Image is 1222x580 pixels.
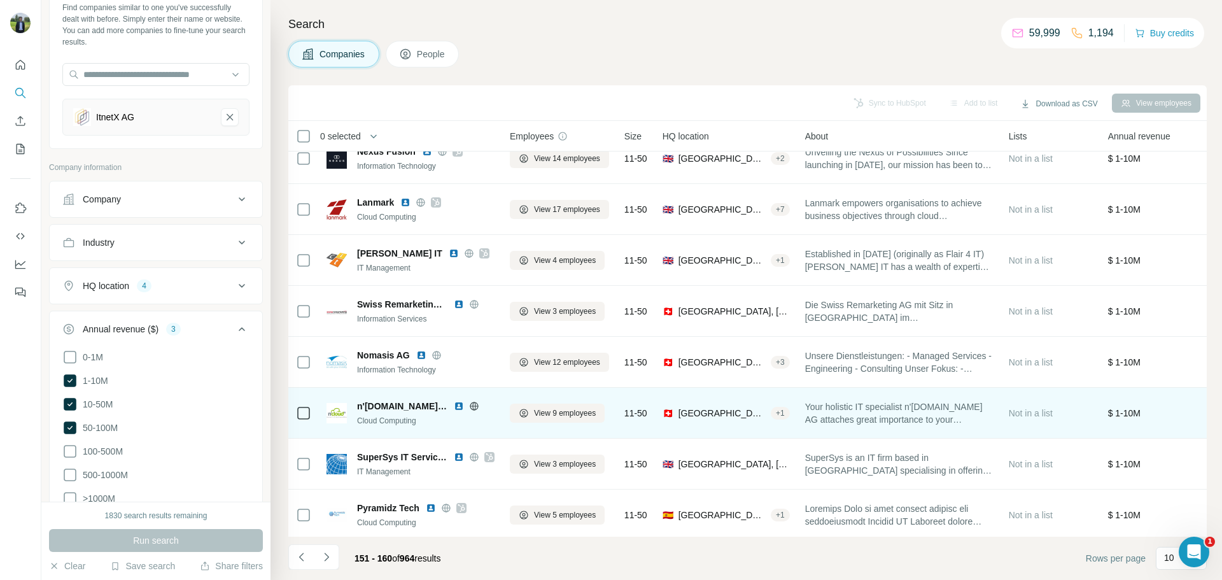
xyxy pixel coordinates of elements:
span: Nomasis AG [357,349,410,362]
button: Save search [110,560,175,572]
span: View 17 employees [534,204,600,215]
iframe: Intercom live chat [1179,537,1209,567]
p: Company information [49,162,263,173]
span: Established in [DATE] (originally as Flair 4 IT) [PERSON_NAME] IT has a wealth of expertise in de... [805,248,994,273]
div: 1830 search results remaining [105,510,207,521]
div: Information Technology [357,364,495,376]
span: Rows per page [1086,552,1146,565]
span: $ 1-10M [1108,510,1141,520]
div: HQ location [83,279,129,292]
span: 🇪🇸 [663,509,673,521]
img: Logo of SuperSys IT Services [327,454,347,474]
div: ItnetX AG [96,111,134,124]
span: Unsere Dienstleistungen: - Managed Services - Engineering - Consulting Unser Fokus: - Android - A... [805,350,994,375]
span: [GEOGRAPHIC_DATA], [GEOGRAPHIC_DATA] [678,305,790,318]
img: LinkedIn logo [400,197,411,208]
div: Information Technology [357,160,495,172]
span: Lanmark empowers organisations to achieve business objectives through cloud transformation, workp... [805,197,994,222]
button: View 4 employees [510,251,605,270]
button: Enrich CSV [10,110,31,132]
button: Download as CSV [1011,94,1106,113]
span: Not in a list [1009,459,1053,469]
div: + 1 [771,407,790,419]
span: results [355,553,440,563]
span: About [805,130,829,143]
span: [GEOGRAPHIC_DATA], [GEOGRAPHIC_DATA], [GEOGRAPHIC_DATA] [678,254,766,267]
button: View 5 employees [510,506,605,525]
div: IT Management [357,262,495,274]
button: Feedback [10,281,31,304]
div: IT Management [357,466,495,477]
span: Annual revenue [1108,130,1170,143]
span: 151 - 160 [355,553,392,563]
span: 11-50 [624,203,647,216]
div: 4 [137,280,151,292]
span: of [392,553,400,563]
span: Companies [320,48,366,60]
span: Lists [1009,130,1027,143]
span: $ 1-10M [1108,153,1141,164]
span: Your holistic IT specialist n'[DOMAIN_NAME] AG attaches great importance to your satisfaction. It... [805,400,994,426]
button: Industry [50,227,262,258]
span: View 14 employees [534,153,600,164]
span: 50-100M [78,421,118,434]
button: HQ location4 [50,271,262,301]
button: Navigate to previous page [288,544,314,570]
span: Unveiling the Nexus of Possibilities Since launching in [DATE], our mission has been to inspire t... [805,146,994,171]
img: LinkedIn logo [449,248,459,258]
span: $ 1-10M [1108,357,1141,367]
div: Industry [83,236,115,249]
span: Swiss Remarketing AG [357,298,447,311]
img: LinkedIn logo [416,350,426,360]
span: 11-50 [624,407,647,420]
span: HQ location [663,130,709,143]
img: Logo of Pyramidz Tech [327,505,347,525]
span: 🇬🇧 [663,254,673,267]
span: [PERSON_NAME] IT [357,247,442,260]
button: Search [10,81,31,104]
button: Navigate to next page [314,544,339,570]
span: 11-50 [624,152,647,165]
span: 0 selected [320,130,361,143]
img: LinkedIn logo [454,452,464,462]
span: SuperSys IT Services [357,451,447,463]
button: Quick start [10,53,31,76]
span: $ 1-10M [1108,459,1141,469]
span: [GEOGRAPHIC_DATA], [GEOGRAPHIC_DATA], [GEOGRAPHIC_DATA] [678,509,766,521]
span: Not in a list [1009,153,1053,164]
img: Avatar [10,13,31,33]
span: 11-50 [624,509,647,521]
span: Pyramidz Tech [357,502,419,514]
img: Logo of Swiss Remarketing AG [327,301,347,322]
span: Not in a list [1009,255,1053,265]
button: Use Surfe API [10,225,31,248]
img: Logo of Lanmark [327,199,347,220]
button: View 3 employees [510,455,605,474]
span: Loremips Dolo si amet consect adipisc eli seddoeiusmodt Incidid UT Laboreet dolore Magnaa. Enimad... [805,502,994,528]
button: My lists [10,138,31,160]
span: 500-1000M [78,469,128,481]
button: Share filters [200,560,263,572]
span: SuperSys is an IT firm based in [GEOGRAPHIC_DATA] specialising in offering small to medium sized ... [805,451,994,477]
span: Not in a list [1009,204,1053,215]
span: 🇨🇭 [663,407,673,420]
button: ItnetX AG-remove-button [221,108,239,126]
span: [GEOGRAPHIC_DATA], [GEOGRAPHIC_DATA]|Yorks & Humberside|[GEOGRAPHIC_DATA] (WF)|[GEOGRAPHIC_DATA] [678,458,790,470]
div: Find companies similar to one you've successfully dealt with before. Simply enter their name or w... [62,2,249,48]
span: 11-50 [624,305,647,318]
span: $ 1-10M [1108,255,1141,265]
span: Not in a list [1009,306,1053,316]
span: 964 [400,553,414,563]
span: View 9 employees [534,407,596,419]
button: View 17 employees [510,200,609,219]
span: Lanmark [357,196,394,209]
span: Not in a list [1009,408,1053,418]
span: People [417,48,446,60]
span: $ 1-10M [1108,204,1141,215]
div: + 3 [771,357,790,368]
button: Company [50,184,262,215]
div: Information Services [357,313,495,325]
div: + 7 [771,204,790,215]
div: + 1 [771,509,790,521]
p: 59,999 [1029,25,1060,41]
